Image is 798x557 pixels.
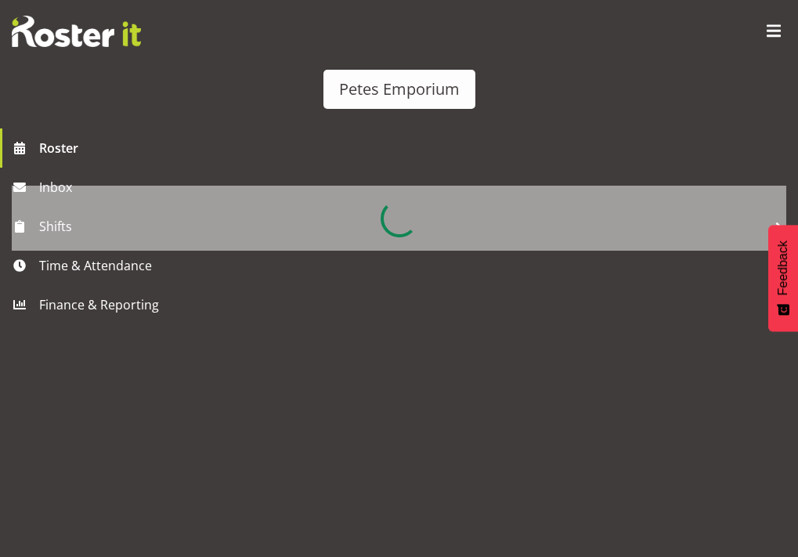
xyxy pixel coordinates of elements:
button: Feedback - Show survey [768,225,798,331]
div: Petes Emporium [339,78,460,101]
span: Time & Attendance [39,254,767,277]
span: Inbox [39,175,790,199]
span: Finance & Reporting [39,293,767,316]
img: Rosterit website logo [12,16,141,47]
span: Feedback [776,241,790,295]
span: Roster [39,136,790,160]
